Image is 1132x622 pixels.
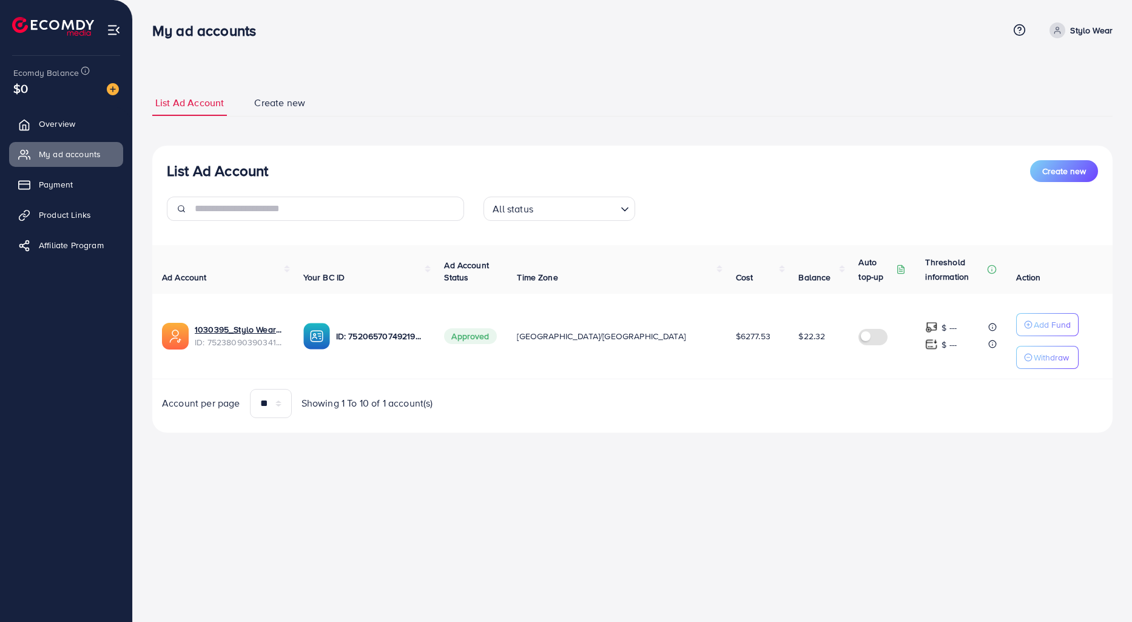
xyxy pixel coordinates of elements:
[1030,160,1098,182] button: Create new
[444,259,489,283] span: Ad Account Status
[537,198,616,218] input: Search for option
[9,172,123,197] a: Payment
[517,330,686,342] span: [GEOGRAPHIC_DATA]/[GEOGRAPHIC_DATA]
[1045,22,1113,38] a: Stylo Wear
[942,320,957,335] p: $ ---
[302,396,433,410] span: Showing 1 To 10 of 1 account(s)
[336,329,425,343] p: ID: 7520657074921996304
[517,271,558,283] span: Time Zone
[303,271,345,283] span: Your BC ID
[254,96,305,110] span: Create new
[9,203,123,227] a: Product Links
[483,197,635,221] div: Search for option
[798,330,825,342] span: $22.32
[39,178,73,191] span: Payment
[39,148,101,160] span: My ad accounts
[736,330,770,342] span: $6277.53
[925,321,938,334] img: top-up amount
[1016,346,1079,369] button: Withdraw
[942,337,957,352] p: $ ---
[167,162,268,180] h3: List Ad Account
[155,96,224,110] span: List Ad Account
[1034,350,1069,365] p: Withdraw
[39,209,91,221] span: Product Links
[195,336,284,348] span: ID: 7523809039034122257
[1034,317,1071,332] p: Add Fund
[798,271,830,283] span: Balance
[1042,165,1086,177] span: Create new
[9,233,123,257] a: Affiliate Program
[444,328,496,344] span: Approved
[303,323,330,350] img: ic-ba-acc.ded83a64.svg
[39,118,75,130] span: Overview
[162,323,189,350] img: ic-ads-acc.e4c84228.svg
[13,67,79,79] span: Ecomdy Balance
[162,271,207,283] span: Ad Account
[9,142,123,166] a: My ad accounts
[1080,567,1123,613] iframe: Chat
[858,255,894,284] p: Auto top-up
[39,239,104,251] span: Affiliate Program
[1016,271,1040,283] span: Action
[9,112,123,136] a: Overview
[152,22,266,39] h3: My ad accounts
[736,271,753,283] span: Cost
[1070,23,1113,38] p: Stylo Wear
[195,323,284,336] a: 1030395_Stylo Wear_1751773316264
[490,200,536,218] span: All status
[13,79,28,97] span: $0
[925,338,938,351] img: top-up amount
[925,255,985,284] p: Threshold information
[1016,313,1079,336] button: Add Fund
[195,323,284,348] div: <span class='underline'>1030395_Stylo Wear_1751773316264</span></br>7523809039034122257
[162,396,240,410] span: Account per page
[107,83,119,95] img: image
[107,23,121,37] img: menu
[12,17,94,36] img: logo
